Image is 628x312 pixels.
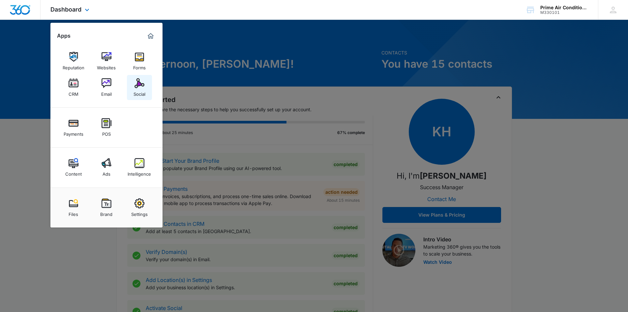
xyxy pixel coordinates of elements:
[63,62,84,70] div: Reputation
[61,49,86,74] a: Reputation
[103,168,110,177] div: Ads
[540,10,588,15] div: account id
[127,49,152,74] a: Forms
[69,88,78,97] div: CRM
[127,195,152,220] a: Settings
[101,88,112,97] div: Email
[61,75,86,100] a: CRM
[69,208,78,217] div: Files
[65,168,82,177] div: Content
[64,128,83,137] div: Payments
[128,168,151,177] div: Intelligence
[61,155,86,180] a: Content
[540,5,588,10] div: account name
[102,128,111,137] div: POS
[131,208,148,217] div: Settings
[145,31,156,41] a: Marketing 360® Dashboard
[94,49,119,74] a: Websites
[61,195,86,220] a: Files
[100,208,112,217] div: Brand
[127,155,152,180] a: Intelligence
[97,62,116,70] div: Websites
[127,75,152,100] a: Social
[133,62,146,70] div: Forms
[94,155,119,180] a: Ads
[94,75,119,100] a: Email
[61,115,86,140] a: Payments
[134,88,145,97] div: Social
[50,6,81,13] span: Dashboard
[94,195,119,220] a: Brand
[57,33,71,39] h2: Apps
[94,115,119,140] a: POS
